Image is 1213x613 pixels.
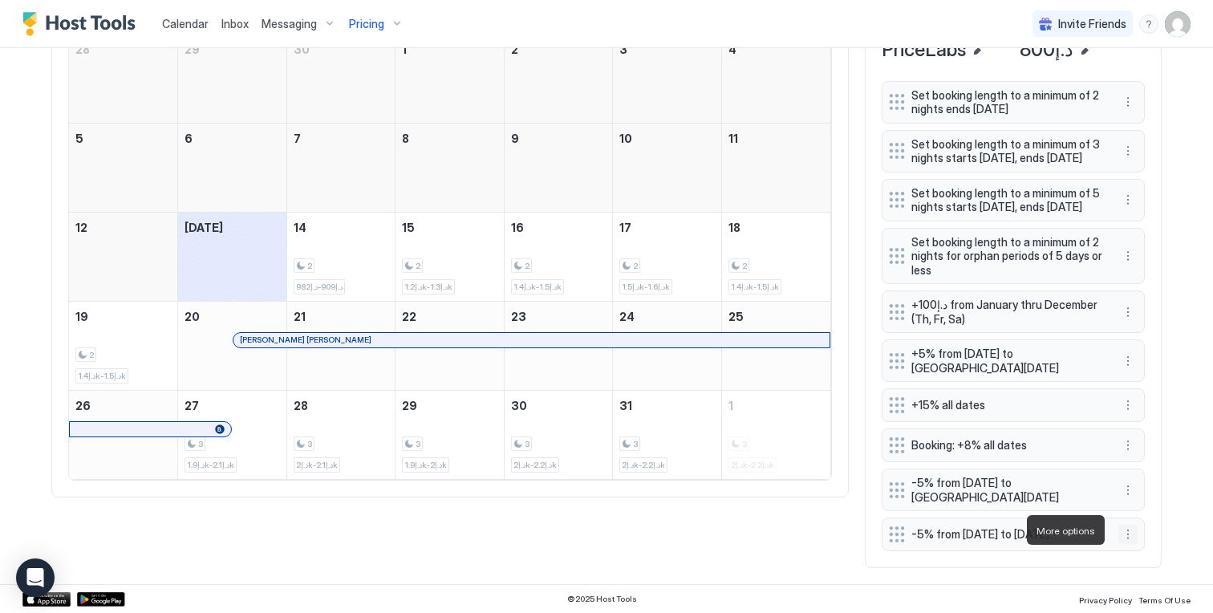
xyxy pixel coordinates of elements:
button: More options [1118,190,1138,209]
span: 28 [294,399,308,412]
span: Inbox [221,17,249,30]
span: 30 [511,399,527,412]
span: Set booking length to a minimum of 2 nights for orphan periods of 5 days or less [911,235,1102,278]
a: October 8, 2025 [396,124,504,153]
span: 3 [619,43,627,56]
a: Google Play Store [77,592,125,607]
td: October 25, 2025 [721,301,830,390]
div: Set booking length to a minimum of 3 nights starts [DATE], ends [DATE] menu [882,130,1145,173]
td: October 13, 2025 [178,212,287,301]
div: [PERSON_NAME] [PERSON_NAME] [240,335,823,345]
div: menu [1118,351,1138,371]
a: September 30, 2025 [287,35,396,64]
span: Messaging [262,17,317,31]
span: 3 [633,439,638,449]
a: October 25, 2025 [722,302,830,331]
span: د.إ1.4k-د.إ1.5k [78,371,126,381]
span: [PERSON_NAME] [PERSON_NAME] [240,335,371,345]
span: 10 [619,132,632,145]
span: د.إ1.4k-د.إ1.5k [513,282,562,292]
a: October 27, 2025 [178,391,286,420]
td: October 8, 2025 [396,123,505,212]
span: 4 [728,43,736,56]
div: -5% from [DATE] to [GEOGRAPHIC_DATA][DATE] menu [882,469,1145,511]
span: 27 [185,399,199,412]
span: 3 [416,439,420,449]
div: +د.إ100 from January thru December (Th, Fr, Sa) menu [882,290,1145,333]
a: October 5, 2025 [69,124,177,153]
a: October 12, 2025 [69,213,177,242]
span: 2 [525,261,529,271]
span: Set booking length to a minimum of 3 nights starts [DATE], ends [DATE] [911,137,1102,165]
a: October 3, 2025 [613,35,721,64]
span: 2 [307,261,312,271]
span: د.إ1.9k-د.إ2.1k [187,460,234,470]
td: October 31, 2025 [613,390,722,479]
button: Edit [1077,40,1096,59]
button: More options [1118,92,1138,112]
span: 2 [742,261,747,271]
a: October 21, 2025 [287,302,396,331]
span: د.إ800 [1020,38,1073,62]
a: September 29, 2025 [178,35,286,64]
span: 29 [402,399,417,412]
span: 20 [185,310,200,323]
span: 15 [402,221,415,234]
span: 21 [294,310,306,323]
td: October 29, 2025 [396,390,505,479]
span: 3 [307,439,312,449]
span: 25 [728,310,744,323]
span: 14 [294,221,306,234]
a: October 19, 2025 [69,302,177,331]
button: More options [1118,396,1138,415]
td: October 19, 2025 [69,301,178,390]
a: App Store [22,592,71,607]
span: 2 [89,350,94,360]
div: Host Tools Logo [22,12,143,36]
td: October 3, 2025 [613,35,722,124]
div: +15% all dates menu [882,388,1145,422]
span: 2 [511,43,518,56]
a: October 4, 2025 [722,35,830,64]
div: Set booking length to a minimum of 5 nights starts [DATE], ends [DATE] menu [882,179,1145,221]
div: -5% from [DATE] to [DATE] menu [882,518,1145,551]
td: October 30, 2025 [504,390,613,479]
a: Inbox [221,15,249,32]
span: 17 [619,221,631,234]
span: -5% from [DATE] to [GEOGRAPHIC_DATA][DATE] [911,476,1102,504]
td: October 10, 2025 [613,123,722,212]
span: 11 [728,132,738,145]
td: October 27, 2025 [178,390,287,479]
a: Calendar [162,15,209,32]
span: 7 [294,132,301,145]
span: د.إ1.5k-د.إ1.6k [622,282,670,292]
td: October 5, 2025 [69,123,178,212]
span: د.إ2k-د.إ2.2k [622,460,665,470]
td: October 15, 2025 [396,212,505,301]
td: October 20, 2025 [178,301,287,390]
a: October 24, 2025 [613,302,721,331]
span: Booking: +8% all dates [911,438,1102,453]
span: 26 [75,399,91,412]
span: 24 [619,310,635,323]
td: September 30, 2025 [286,35,396,124]
span: 9 [511,132,519,145]
span: 28 [75,43,90,56]
div: +5% from [DATE] to [GEOGRAPHIC_DATA][DATE] menu [882,339,1145,382]
span: More options [1037,525,1095,537]
span: PriceLabs [882,38,966,62]
div: Booking: +8% all dates menu [882,428,1145,462]
span: 30 [294,43,310,56]
span: +د.إ100 from January thru December (Th, Fr, Sa) [911,298,1102,326]
td: October 6, 2025 [178,123,287,212]
a: October 7, 2025 [287,124,396,153]
span: 5 [75,132,83,145]
a: October 13, 2025 [178,213,286,242]
span: 6 [185,132,193,145]
span: د.إ1.9k-د.إ2k [404,460,447,470]
td: October 21, 2025 [286,301,396,390]
td: October 11, 2025 [721,123,830,212]
span: [DATE] [185,221,223,234]
td: October 24, 2025 [613,301,722,390]
a: October 31, 2025 [613,391,721,420]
